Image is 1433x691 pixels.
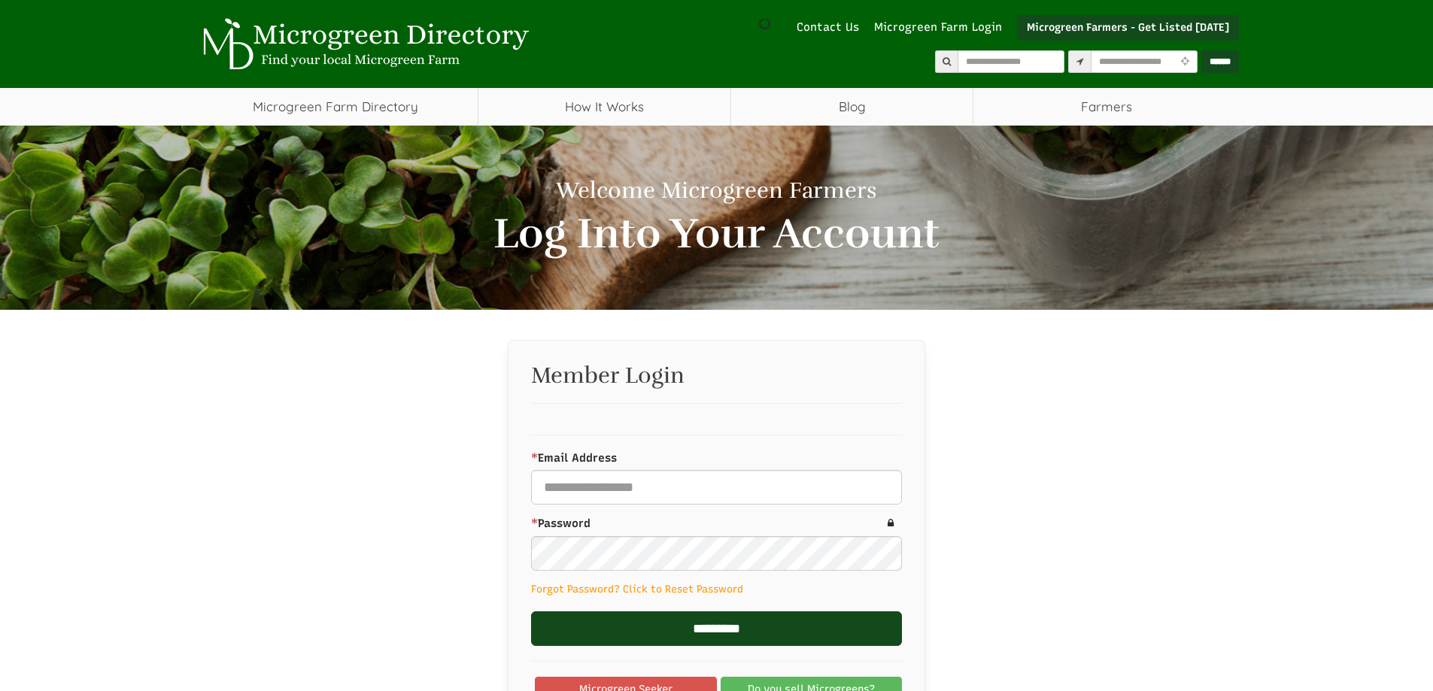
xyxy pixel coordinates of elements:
[478,88,730,126] a: How It Works
[1017,15,1239,41] a: Microgreen Farmers - Get Listed [DATE]
[789,20,867,35] a: Contact Us
[531,450,902,466] label: Email Address
[379,178,1054,203] h1: Welcome Microgreen Farmers
[194,18,533,71] img: Microgreen Directory
[379,211,1054,257] h2: Log Into Your Account
[194,88,478,126] a: Microgreen Farm Directory
[874,20,1009,35] a: Microgreen Farm Login
[531,516,902,532] label: Password
[531,363,902,388] h2: Member Login
[973,88,1239,126] span: Farmers
[731,88,973,126] a: Blog
[1177,57,1193,67] i: Use Current Location
[531,583,743,595] a: Forgot Password? Click to Reset Password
